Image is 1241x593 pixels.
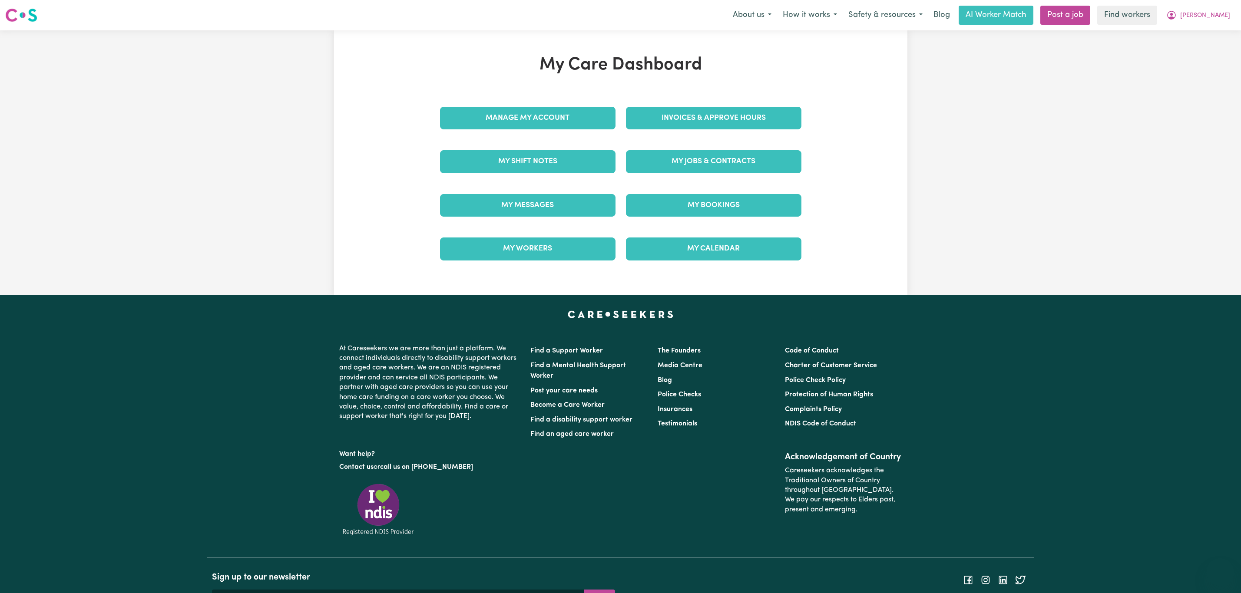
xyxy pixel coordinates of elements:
[440,150,616,173] a: My Shift Notes
[626,237,801,260] a: My Calendar
[785,452,902,462] h2: Acknowledgement of Country
[963,576,973,583] a: Follow Careseekers on Facebook
[530,431,614,438] a: Find an aged care worker
[1180,11,1230,20] span: [PERSON_NAME]
[5,5,37,25] a: Careseekers logo
[339,459,520,475] p: or
[339,464,374,471] a: Contact us
[785,406,842,413] a: Complaints Policy
[658,362,702,369] a: Media Centre
[339,482,417,537] img: Registered NDIS provider
[1040,6,1090,25] a: Post a job
[980,576,991,583] a: Follow Careseekers on Instagram
[1015,576,1026,583] a: Follow Careseekers on Twitter
[568,311,673,318] a: Careseekers home page
[1161,6,1236,24] button: My Account
[626,194,801,217] a: My Bookings
[658,377,672,384] a: Blog
[785,462,902,518] p: Careseekers acknowledges the Traditional Owners of Country throughout [GEOGRAPHIC_DATA]. We pay o...
[785,362,877,369] a: Charter of Customer Service
[998,576,1008,583] a: Follow Careseekers on LinkedIn
[1206,558,1234,586] iframe: Button to launch messaging window, conversation in progress
[212,572,615,583] h2: Sign up to our newsletter
[658,406,692,413] a: Insurances
[440,194,616,217] a: My Messages
[435,55,807,76] h1: My Care Dashboard
[658,391,701,398] a: Police Checks
[530,416,632,423] a: Find a disability support worker
[959,6,1033,25] a: AI Worker Match
[777,6,843,24] button: How it works
[727,6,777,24] button: About us
[1097,6,1157,25] a: Find workers
[530,362,626,379] a: Find a Mental Health Support Worker
[785,420,856,427] a: NDIS Code of Conduct
[339,446,520,459] p: Want help?
[440,107,616,129] a: Manage My Account
[5,7,37,23] img: Careseekers logo
[658,347,701,354] a: The Founders
[928,6,955,25] a: Blog
[530,402,605,409] a: Become a Care Worker
[785,347,839,354] a: Code of Conduct
[626,150,801,173] a: My Jobs & Contracts
[440,237,616,260] a: My Workers
[530,347,603,354] a: Find a Support Worker
[530,387,598,394] a: Post your care needs
[380,464,473,471] a: call us on [PHONE_NUMBER]
[785,391,873,398] a: Protection of Human Rights
[843,6,928,24] button: Safety & resources
[339,340,520,425] p: At Careseekers we are more than just a platform. We connect individuals directly to disability su...
[785,377,846,384] a: Police Check Policy
[626,107,801,129] a: Invoices & Approve Hours
[658,420,697,427] a: Testimonials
